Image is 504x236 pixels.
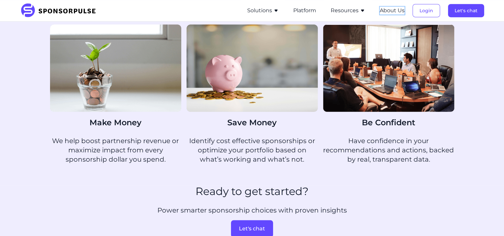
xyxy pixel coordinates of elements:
h4: Make Money [50,117,181,128]
p: Power smarter sponsorship choices with proven insights [100,206,404,215]
a: Platform [293,8,316,14]
button: Platform [293,7,316,15]
h4: Be Confident [323,117,454,128]
button: Login [413,4,440,17]
h4: Save Money [187,117,318,128]
p: We help boost partnership revenue or maximize impact from every sponsorship dollar you spend. [50,136,181,164]
p: Have confidence in your recommendations and actions, backed by real, transparent data. [323,136,454,164]
button: Resources [331,7,365,15]
button: About Us [380,7,405,15]
button: Solutions [247,7,279,15]
a: Login [413,8,440,14]
iframe: Chat Widget [471,204,504,236]
img: SponsorPulse [20,3,101,18]
a: About Us [380,8,405,14]
p: Identify cost effective sponsorships or optimize your portfolio based on what’s working and what’... [187,136,318,164]
button: Let's chat [448,4,484,17]
h2: Ready to get started? [196,185,308,198]
a: Let's chat [448,8,484,14]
